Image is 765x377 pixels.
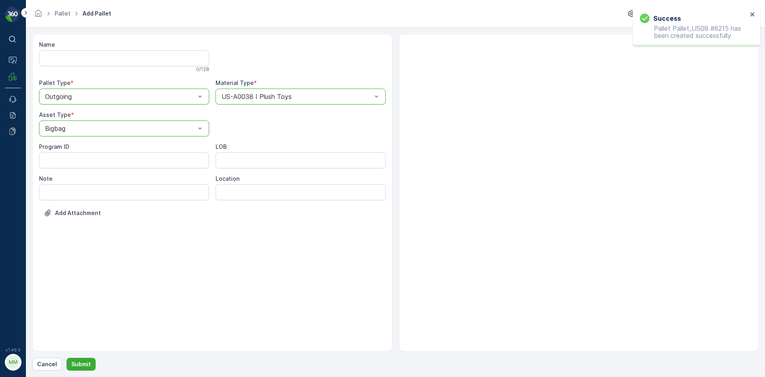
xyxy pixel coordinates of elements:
[7,197,34,203] span: Material :
[7,356,20,369] div: MM
[216,79,254,86] label: Material Type
[640,25,747,39] p: Pallet Pallet_US08 #8215 has been created successfully
[7,131,26,138] span: Name :
[216,143,227,150] label: LOB
[39,41,55,48] label: Name
[39,207,106,219] button: Upload File
[5,6,21,22] img: logo
[7,144,47,151] span: Total Weight :
[39,175,53,182] label: Note
[47,144,53,151] span: 35
[196,66,209,73] p: 0 / 128
[45,170,51,177] span: 35
[34,197,119,203] span: US-A9999 I Cardboard & Paper
[216,175,239,182] label: Location
[5,347,21,352] span: v 1.49.3
[5,354,21,371] button: MM
[39,143,69,150] label: Program ID
[32,358,62,371] button: Cancel
[750,11,755,19] button: close
[42,184,88,190] span: [PERSON_NAME]
[67,358,96,371] button: Submit
[7,184,42,190] span: Asset Type :
[55,10,71,17] a: Pallet
[37,360,57,368] p: Cancel
[26,131,76,138] span: Pallet_US08 #8211
[39,79,71,86] label: Pallet Type
[39,111,71,118] label: Asset Type
[55,209,101,217] p: Add Attachment
[81,10,113,18] span: Add Pallet
[653,14,681,23] h3: Success
[34,12,43,19] a: Homepage
[42,157,45,164] span: -
[71,360,91,368] p: Submit
[7,157,42,164] span: Net Weight :
[7,170,45,177] span: Tare Weight :
[353,7,411,16] p: Pallet_US08 #8211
